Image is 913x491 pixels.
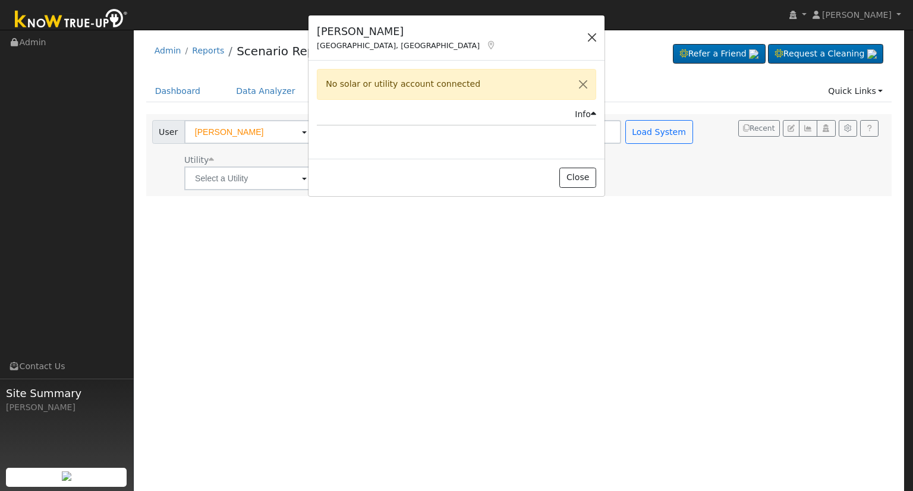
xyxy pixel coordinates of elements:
[317,41,480,50] span: [GEOGRAPHIC_DATA], [GEOGRAPHIC_DATA]
[571,70,596,99] button: Close
[575,108,596,121] div: Info
[317,24,496,39] h5: [PERSON_NAME]
[486,40,496,50] a: Map
[317,69,596,99] div: No solar or utility account connected
[559,168,596,188] button: Close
